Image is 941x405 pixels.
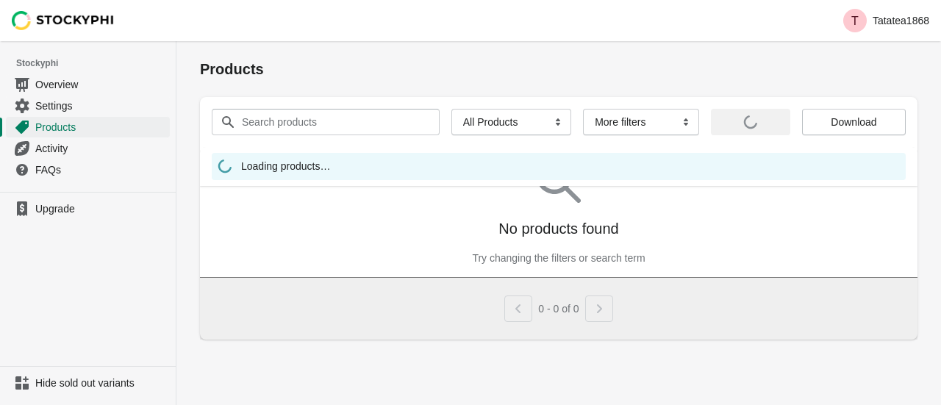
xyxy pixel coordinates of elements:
span: FAQs [35,162,167,177]
a: Hide sold out variants [6,373,170,393]
span: Stockyphi [16,56,176,71]
img: Stockyphi [12,11,115,30]
p: No products found [498,218,618,239]
text: T [851,15,859,27]
span: Download [831,116,876,128]
input: Search products [241,109,413,135]
span: Hide sold out variants [35,376,167,390]
span: Upgrade [35,201,167,216]
p: Tatatea1868 [873,15,929,26]
span: Settings [35,98,167,113]
span: Avatar with initials T [843,9,867,32]
span: Overview [35,77,167,92]
p: Try changing the filters or search term [472,251,645,265]
a: Settings [6,95,170,116]
a: Products [6,116,170,137]
span: Activity [35,141,167,156]
span: Products [35,120,167,135]
a: FAQs [6,159,170,180]
span: Loading products… [241,159,330,177]
button: Download [802,109,906,135]
a: Upgrade [6,198,170,219]
span: 0 - 0 of 0 [538,303,579,315]
h1: Products [200,59,917,79]
a: Overview [6,74,170,95]
a: Activity [6,137,170,159]
nav: Pagination [504,290,612,322]
button: Avatar with initials TTatatea1868 [837,6,935,35]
